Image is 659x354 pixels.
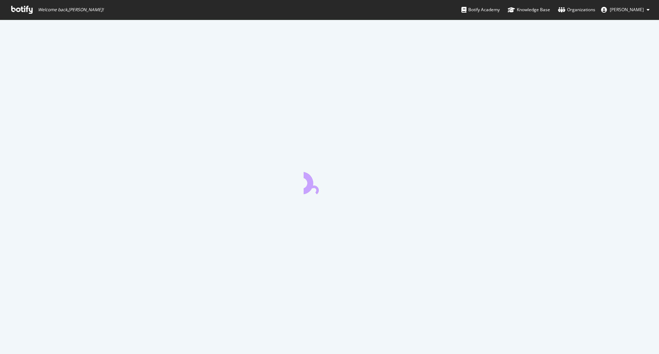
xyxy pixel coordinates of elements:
[595,4,655,16] button: [PERSON_NAME]
[558,6,595,13] div: Organizations
[461,6,500,13] div: Botify Academy
[304,168,356,194] div: animation
[508,6,550,13] div: Knowledge Base
[38,7,104,13] span: Welcome back, [PERSON_NAME] !
[610,7,644,13] span: Tobias Gillberg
